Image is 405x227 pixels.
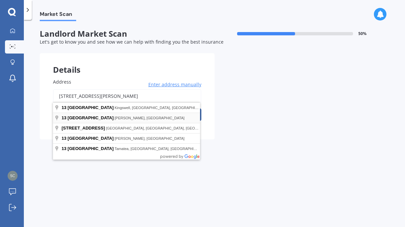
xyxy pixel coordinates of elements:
span: 13 [62,136,66,141]
span: [PERSON_NAME], [GEOGRAPHIC_DATA] [115,116,184,120]
span: [GEOGRAPHIC_DATA] [68,105,114,110]
span: 13 [62,146,66,151]
span: [GEOGRAPHIC_DATA], [GEOGRAPHIC_DATA], [GEOGRAPHIC_DATA] [106,126,224,130]
span: Let's get to know you and see how we can help with finding you the best insurance [40,39,224,45]
span: Market Scan [40,11,76,20]
span: [PERSON_NAME], [GEOGRAPHIC_DATA] [115,136,184,140]
span: [STREET_ADDRESS] [62,126,105,131]
input: Enter address [53,89,201,103]
span: [GEOGRAPHIC_DATA] [68,115,114,120]
span: 13 [62,105,66,110]
div: Details [40,53,215,73]
span: Landlord Market Scan [40,29,215,39]
span: Tamatea, [GEOGRAPHIC_DATA], [GEOGRAPHIC_DATA] [115,147,208,151]
span: Kingswell, [GEOGRAPHIC_DATA], [GEOGRAPHIC_DATA] [115,106,210,110]
span: Enter address manually [148,81,201,88]
span: 13 [62,115,66,120]
span: 50 % [358,31,367,36]
span: [GEOGRAPHIC_DATA] [68,136,114,141]
span: Address [53,79,71,85]
span: [GEOGRAPHIC_DATA] [68,146,114,151]
img: f7f0b4f7bde4a54cf82bab9c78e02100 [8,171,18,181]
